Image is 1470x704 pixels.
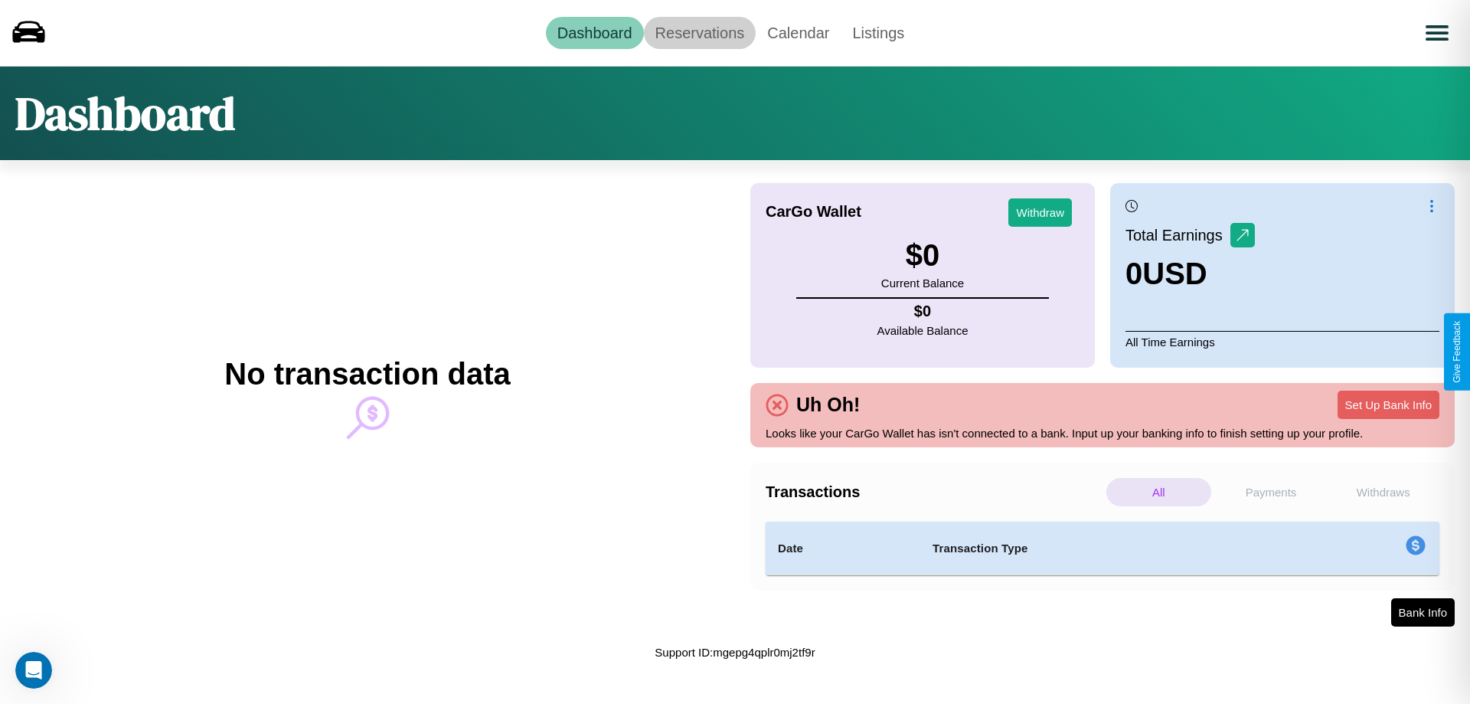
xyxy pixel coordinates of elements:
p: Available Balance [877,320,969,341]
p: Payments [1219,478,1324,506]
h4: Date [778,539,908,558]
button: Withdraw [1008,198,1072,227]
h3: 0 USD [1125,257,1255,291]
p: Support ID: mgepg4qplr0mj2tf9r [655,642,815,663]
button: Open menu [1416,11,1459,54]
p: Current Balance [881,273,964,293]
h2: No transaction data [224,357,510,391]
a: Calendar [756,17,841,49]
h1: Dashboard [15,82,235,145]
p: All [1106,478,1211,506]
h4: Uh Oh! [789,394,867,416]
p: All Time Earnings [1125,331,1439,352]
iframe: Intercom live chat [15,652,52,689]
a: Reservations [644,17,756,49]
p: Withdraws [1331,478,1436,506]
a: Listings [841,17,916,49]
button: Bank Info [1391,598,1455,627]
h4: $ 0 [877,303,969,320]
h4: Transactions [766,483,1102,501]
p: Total Earnings [1125,221,1230,249]
h4: CarGo Wallet [766,203,861,221]
div: Give Feedback [1452,321,1462,383]
h3: $ 0 [881,238,964,273]
h4: Transaction Type [933,539,1280,558]
table: simple table [766,522,1439,575]
p: Looks like your CarGo Wallet has isn't connected to a bank. Input up your banking info to finish ... [766,423,1439,444]
button: Set Up Bank Info [1338,391,1439,419]
a: Dashboard [546,17,644,49]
